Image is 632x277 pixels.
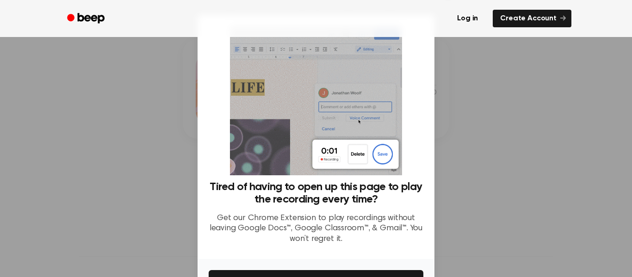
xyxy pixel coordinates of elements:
h3: Tired of having to open up this page to play the recording every time? [209,181,423,206]
a: Beep [61,10,113,28]
img: Beep extension in action [230,26,402,175]
a: Log in [448,8,487,29]
a: Create Account [493,10,571,27]
p: Get our Chrome Extension to play recordings without leaving Google Docs™, Google Classroom™, & Gm... [209,213,423,245]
